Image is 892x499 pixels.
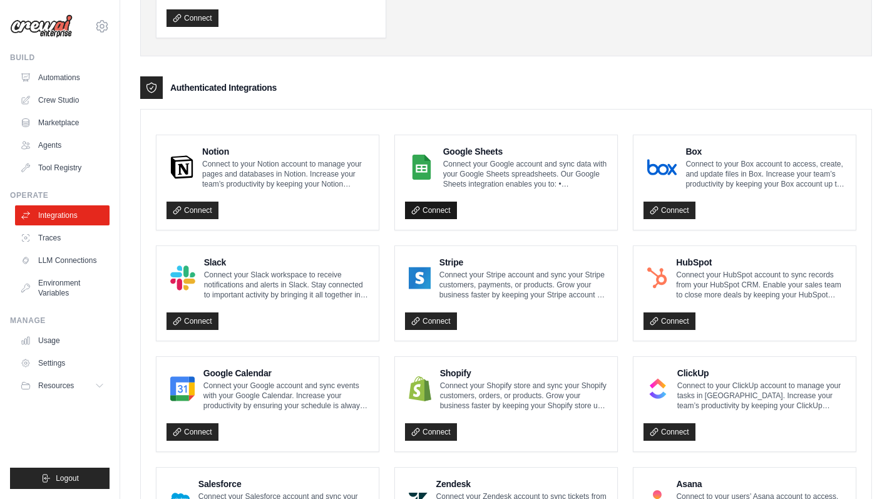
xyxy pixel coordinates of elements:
[405,312,457,330] a: Connect
[202,159,369,189] p: Connect to your Notion account to manage your pages and databases in Notion. Increase your team’s...
[10,316,110,326] div: Manage
[15,158,110,178] a: Tool Registry
[436,478,607,490] h4: Zendesk
[647,155,677,180] img: Box Logo
[676,256,846,269] h4: HubSpot
[439,270,607,300] p: Connect your Stripe account and sync your Stripe customers, payments, or products. Grow your busi...
[685,145,846,158] h4: Box
[167,312,218,330] a: Connect
[167,202,218,219] a: Connect
[409,376,431,401] img: Shopify Logo
[56,473,79,483] span: Logout
[685,159,846,189] p: Connect to your Box account to access, create, and update files in Box. Increase your team’s prod...
[203,381,369,411] p: Connect your Google account and sync events with your Google Calendar. Increase your productivity...
[440,381,607,411] p: Connect your Shopify store and sync your Shopify customers, orders, or products. Grow your busine...
[15,331,110,351] a: Usage
[676,270,846,300] p: Connect your HubSpot account to sync records from your HubSpot CRM. Enable your sales team to clo...
[170,376,195,401] img: Google Calendar Logo
[10,468,110,489] button: Logout
[15,353,110,373] a: Settings
[10,190,110,200] div: Operate
[643,202,695,219] a: Connect
[676,478,846,490] h4: Asana
[167,423,218,441] a: Connect
[677,367,846,379] h4: ClickUp
[10,14,73,38] img: Logo
[409,155,434,180] img: Google Sheets Logo
[443,145,607,158] h4: Google Sheets
[405,423,457,441] a: Connect
[15,68,110,88] a: Automations
[643,312,695,330] a: Connect
[170,155,193,180] img: Notion Logo
[15,135,110,155] a: Agents
[643,423,695,441] a: Connect
[15,376,110,396] button: Resources
[198,478,369,490] h4: Salesforce
[647,376,669,401] img: ClickUp Logo
[203,367,369,379] h4: Google Calendar
[204,270,369,300] p: Connect your Slack workspace to receive notifications and alerts in Slack. Stay connected to impo...
[170,265,195,291] img: Slack Logo
[10,53,110,63] div: Build
[409,265,431,291] img: Stripe Logo
[15,273,110,303] a: Environment Variables
[15,250,110,270] a: LLM Connections
[204,256,369,269] h4: Slack
[677,381,846,411] p: Connect to your ClickUp account to manage your tasks in [GEOGRAPHIC_DATA]. Increase your team’s p...
[443,159,607,189] p: Connect your Google account and sync data with your Google Sheets spreadsheets. Our Google Sheets...
[170,81,277,94] h3: Authenticated Integrations
[405,202,457,219] a: Connect
[15,228,110,248] a: Traces
[15,90,110,110] a: Crew Studio
[15,205,110,225] a: Integrations
[439,256,607,269] h4: Stripe
[440,367,607,379] h4: Shopify
[202,145,369,158] h4: Notion
[38,381,74,391] span: Resources
[167,9,218,27] a: Connect
[647,265,667,291] img: HubSpot Logo
[15,113,110,133] a: Marketplace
